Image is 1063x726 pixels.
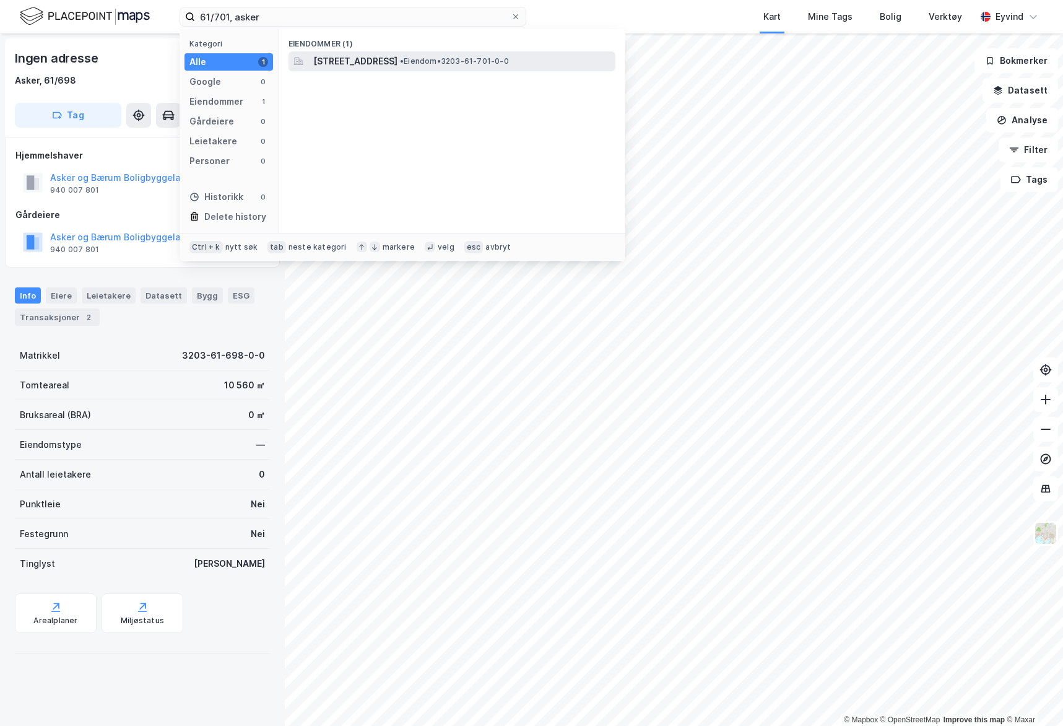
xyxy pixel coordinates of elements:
div: tab [267,241,286,253]
div: velg [438,242,454,252]
div: 1 [258,57,268,67]
div: 0 [258,192,268,202]
div: Nei [251,527,265,541]
iframe: Chat Widget [1001,667,1063,726]
div: Info [15,287,41,304]
div: [PERSON_NAME] [194,556,265,571]
div: 0 ㎡ [248,408,265,422]
div: Gårdeiere [15,208,269,222]
div: Leietakere [189,134,237,149]
div: 0 [258,136,268,146]
div: — [256,437,265,452]
div: Datasett [141,287,187,304]
input: Søk på adresse, matrikkel, gårdeiere, leietakere eller personer [195,7,511,26]
div: 0 [258,116,268,126]
div: Punktleie [20,497,61,512]
div: Bruksareal (BRA) [20,408,91,422]
div: nytt søk [225,242,258,252]
div: Tinglyst [20,556,55,571]
div: markere [383,242,415,252]
div: Nei [251,497,265,512]
div: 10 560 ㎡ [224,378,265,393]
div: Ctrl + k [189,241,223,253]
div: Eiendommer [189,94,243,109]
div: 0 [258,156,268,166]
div: Bygg [192,287,223,304]
div: 940 007 801 [50,245,99,255]
div: Kontrollprogram for chat [1001,667,1063,726]
div: esc [464,241,484,253]
div: Asker, 61/698 [15,73,76,88]
div: Verktøy [929,9,962,24]
div: Google [189,74,221,89]
div: Arealplaner [33,616,77,626]
div: 0 [259,467,265,482]
span: • [400,56,404,66]
div: 1 [258,97,268,107]
div: Transaksjoner [15,308,100,326]
div: Tomteareal [20,378,69,393]
span: [STREET_ADDRESS] [313,54,397,69]
a: Improve this map [944,715,1005,724]
button: Filter [999,138,1058,162]
div: Matrikkel [20,348,60,363]
div: Gårdeiere [189,114,234,129]
div: 0 [258,77,268,87]
button: Tag [15,103,121,128]
div: Eiere [46,287,77,304]
div: Ingen adresse [15,48,100,68]
div: 3203-61-698-0-0 [182,348,265,363]
div: Eiendommer (1) [279,29,625,51]
span: Eiendom • 3203-61-701-0-0 [400,56,509,66]
div: Bolig [880,9,901,24]
button: Bokmerker [974,48,1058,73]
div: Miljøstatus [121,616,164,626]
div: Kart [763,9,781,24]
div: Eiendomstype [20,437,82,452]
a: Mapbox [844,715,878,724]
button: Analyse [986,108,1058,133]
button: Tags [1000,167,1058,192]
div: Alle [189,55,206,69]
div: Delete history [204,209,266,224]
div: ESG [228,287,254,304]
img: logo.f888ab2527a4732fd821a326f86c7f29.svg [20,6,150,27]
div: Mine Tags [808,9,853,24]
div: Kategori [189,39,273,48]
div: 940 007 801 [50,185,99,195]
div: Festegrunn [20,527,68,541]
div: Personer [189,154,230,168]
div: Historikk [189,190,243,204]
div: Hjemmelshaver [15,148,269,163]
img: Z [1034,522,1057,545]
a: OpenStreetMap [880,715,940,724]
div: neste kategori [289,242,347,252]
div: avbryt [485,242,511,252]
div: 2 [82,311,95,323]
button: Datasett [983,78,1058,103]
div: Eyvind [996,9,1023,24]
div: Antall leietakere [20,467,91,482]
div: Leietakere [82,287,136,304]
